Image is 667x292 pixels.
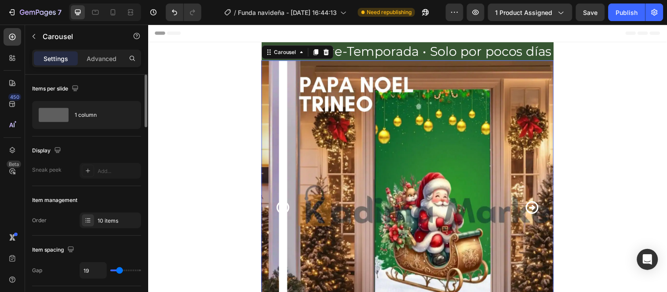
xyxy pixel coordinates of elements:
div: Item management [32,196,77,204]
button: 7 [4,4,66,21]
div: 1 column [75,105,128,125]
div: Items per slide [32,83,80,95]
button: 1 product assigned [488,4,572,21]
button: Carousel Next Arrow [376,171,405,201]
div: Item spacing [32,244,76,256]
button: Save [576,4,605,21]
span: / [234,8,236,17]
p: Advanced [87,54,117,63]
button: Publish [609,4,645,21]
div: Sneak peek [32,166,62,174]
div: 10 items [98,217,139,225]
span: Save [583,9,598,16]
span: 1 product assigned [496,8,553,17]
input: Auto [80,263,106,278]
p: Settings [44,54,68,63]
div: 450 [8,94,21,101]
div: Publish [616,8,638,17]
p: Carousel [43,31,117,42]
div: Open Intercom Messenger [637,249,658,270]
div: Display [32,145,63,157]
span: Funda navideña - [DATE] 16:44:13 [238,8,337,17]
div: Gap [32,267,42,274]
div: Undo/Redo [166,4,201,21]
span: Need republishing [367,8,412,16]
div: Order [32,216,47,224]
p: 7 [58,7,62,18]
div: Beta [7,161,21,168]
div: Carousel [127,24,153,32]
